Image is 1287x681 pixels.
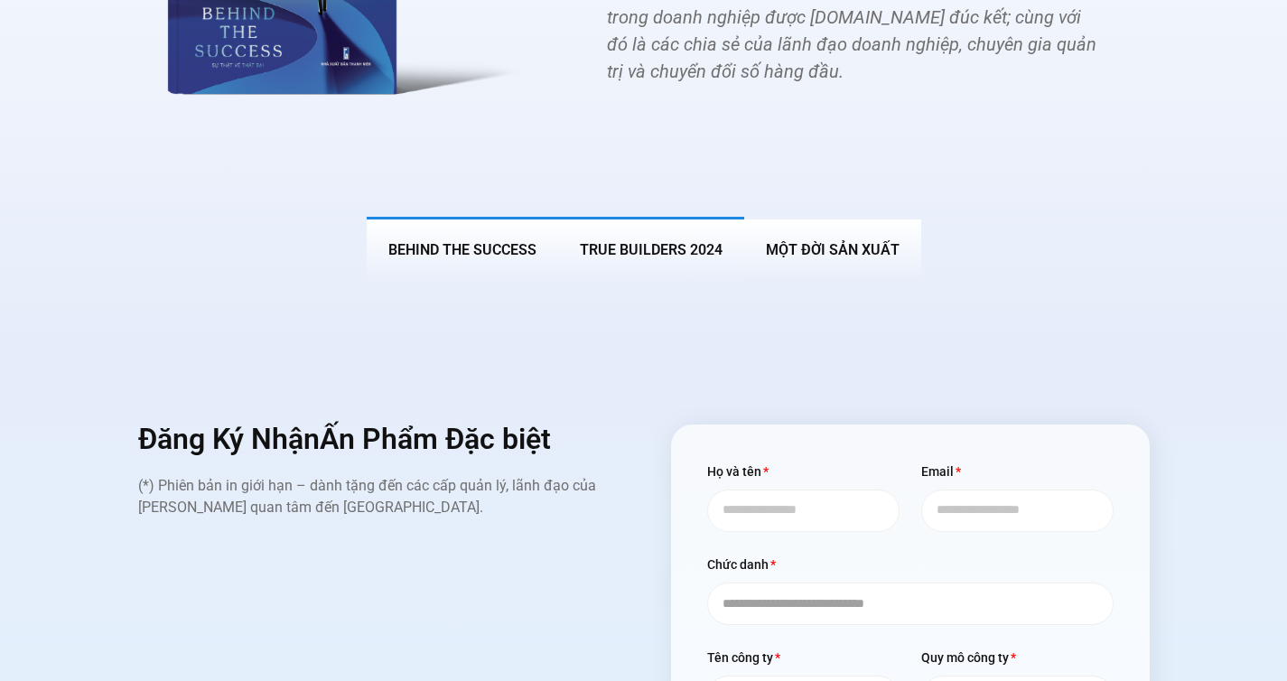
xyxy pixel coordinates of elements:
[580,241,723,258] span: True Builders 2024
[921,461,962,490] label: Email
[138,424,617,453] h2: Đăng Ký Nhận
[921,647,1017,676] label: Quy mô công ty
[707,554,777,583] label: Chức danh
[320,422,551,456] span: Ấn Phẩm Đặc biệt
[766,241,900,258] span: MỘT ĐỜI SẢN XUẤT
[388,241,536,258] span: BEHIND THE SUCCESS
[707,647,781,676] label: Tên công ty
[707,461,769,490] label: Họ và tên
[138,475,617,518] p: (*) Phiên bản in giới hạn – dành tặng đến các cấp quản lý, lãnh đạo của [PERSON_NAME] quan tâm đế...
